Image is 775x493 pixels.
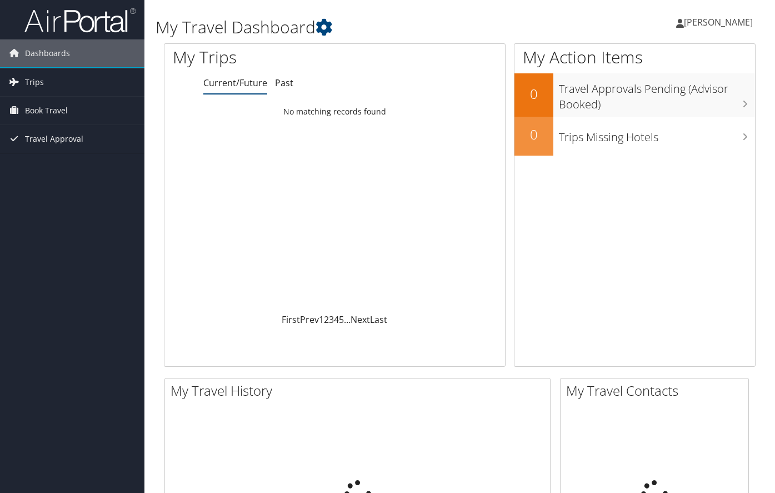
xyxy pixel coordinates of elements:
a: Last [370,313,387,326]
a: Past [275,77,293,89]
h2: 0 [514,125,553,144]
h1: My Action Items [514,46,755,69]
a: Current/Future [203,77,267,89]
a: 4 [334,313,339,326]
span: [PERSON_NAME] [684,16,753,28]
a: 1 [319,313,324,326]
a: 0Trips Missing Hotels [514,117,755,156]
h1: My Travel Dashboard [156,16,561,39]
img: airportal-logo.png [24,7,136,33]
a: 2 [324,313,329,326]
h2: 0 [514,84,553,103]
a: Prev [300,313,319,326]
h3: Travel Approvals Pending (Advisor Booked) [559,76,755,112]
h1: My Trips [173,46,355,69]
h3: Trips Missing Hotels [559,124,755,145]
a: 5 [339,313,344,326]
a: First [282,313,300,326]
h2: My Travel Contacts [566,381,748,400]
td: No matching records found [164,102,505,122]
span: Dashboards [25,39,70,67]
span: Travel Approval [25,125,83,153]
a: 0Travel Approvals Pending (Advisor Booked) [514,73,755,116]
span: Book Travel [25,97,68,125]
h2: My Travel History [171,381,550,400]
a: 3 [329,313,334,326]
a: Next [351,313,370,326]
span: … [344,313,351,326]
span: Trips [25,68,44,96]
a: [PERSON_NAME] [676,6,764,39]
